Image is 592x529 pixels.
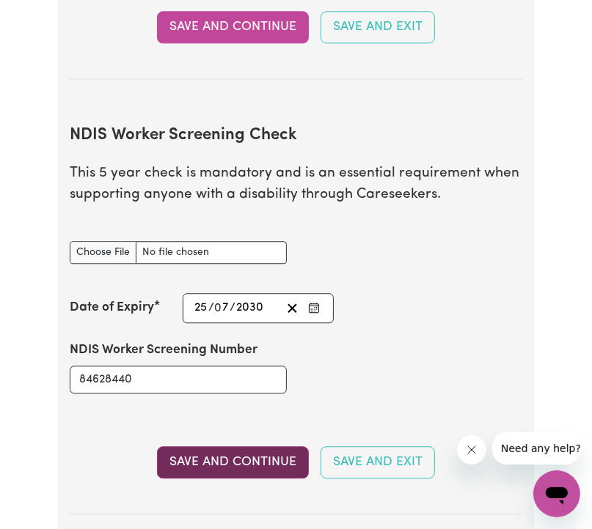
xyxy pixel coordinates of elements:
p: This 5 year check is mandatory and is an essential requirement when supporting anyone with a disa... [70,163,522,206]
iframe: Button to launch messaging window [533,470,580,517]
button: Enter the Date of Expiry of your NDIS Worker Screening Check [304,298,324,318]
input: ---- [235,298,264,318]
h2: NDIS Worker Screening Check [70,126,522,146]
span: / [208,301,214,314]
button: Clear date [281,298,304,318]
span: Need any help? [9,10,89,22]
button: Save and Exit [321,446,435,478]
iframe: Message from company [492,432,580,465]
label: NDIS Worker Screening Number [70,341,257,360]
span: 0 [214,302,222,314]
iframe: Close message [457,435,486,465]
button: Save and Continue [157,446,309,478]
span: / [230,301,235,314]
input: -- [194,298,208,318]
button: Save and Continue [157,11,309,43]
button: Save and Exit [321,11,435,43]
input: -- [216,298,230,318]
label: Date of Expiry [70,298,154,317]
